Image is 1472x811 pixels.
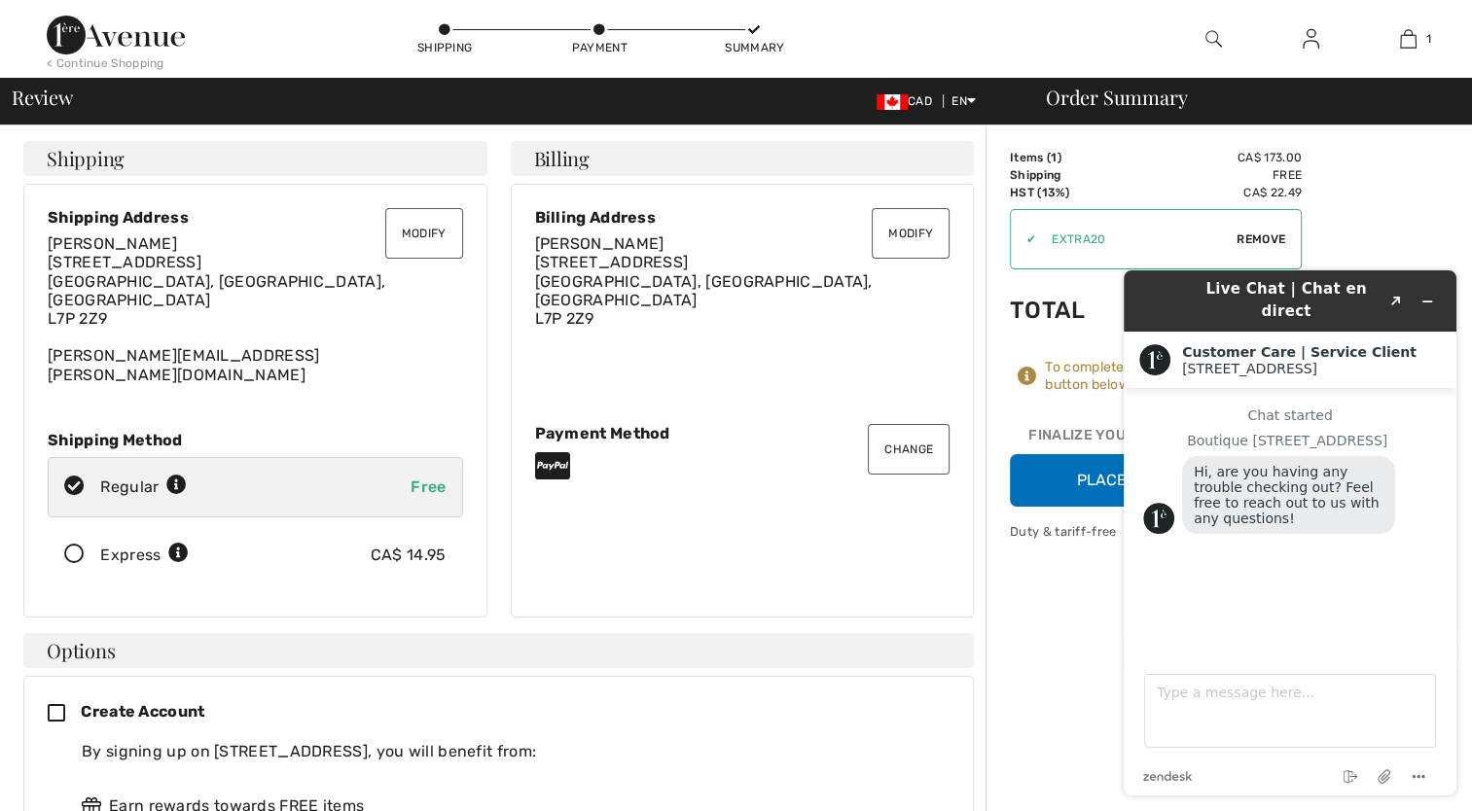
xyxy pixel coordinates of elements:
[1426,30,1431,48] span: 1
[1010,149,1116,166] td: Items ( )
[1205,27,1222,51] img: search the website
[725,39,783,56] div: Summary
[43,14,83,31] span: Chat
[48,234,177,253] span: [PERSON_NAME]
[415,39,474,56] div: Shipping
[1360,27,1455,51] a: 1
[100,476,187,499] div: Regular
[1010,166,1116,184] td: Shipping
[48,208,463,227] div: Shipping Address
[872,208,950,259] button: Modify
[1023,88,1460,107] div: Order Summary
[535,234,664,253] span: [PERSON_NAME]
[48,253,385,328] span: [STREET_ADDRESS] [GEOGRAPHIC_DATA], [GEOGRAPHIC_DATA], [GEOGRAPHIC_DATA] L7P 2Z9
[535,424,951,442] div: Payment Method
[1116,166,1302,184] td: Free
[877,94,940,108] span: CAD
[48,431,463,449] div: Shipping Method
[1400,27,1417,51] img: My Bag
[1036,210,1237,268] input: Promo code
[951,94,976,108] span: EN
[1287,27,1335,52] a: Sign In
[1116,149,1302,166] td: CA$ 173.00
[48,234,463,384] div: [PERSON_NAME][EMAIL_ADDRESS][PERSON_NAME][DOMAIN_NAME]
[81,702,204,721] span: Create Account
[1303,27,1319,51] img: My Info
[535,208,951,227] div: Billing Address
[411,477,446,496] span: Free
[1011,230,1036,248] div: ✔
[1116,184,1302,201] td: CA$ 22.49
[47,149,125,168] span: Shipping
[371,544,447,567] div: CA$ 14.95
[868,424,950,475] button: Change
[47,16,185,54] img: 1ère Avenue
[12,88,73,107] span: Review
[1010,522,1302,541] div: Duty & tariff-free | Uninterrupted shipping
[1108,255,1472,811] iframe: Find more information here
[23,633,974,668] h4: Options
[1010,425,1302,454] div: Finalize Your Order with PayPal
[1010,184,1116,201] td: HST (13%)
[534,149,590,168] span: Billing
[1010,277,1116,343] td: Total
[385,208,463,259] button: Modify
[877,94,908,110] img: Canadian Dollar
[535,253,873,328] span: [STREET_ADDRESS] [GEOGRAPHIC_DATA], [GEOGRAPHIC_DATA], [GEOGRAPHIC_DATA] L7P 2Z9
[1237,230,1285,248] span: Remove
[47,54,164,72] div: < Continue Shopping
[570,39,628,56] div: Payment
[1045,359,1302,394] div: To complete your order, press the button below.
[1051,151,1057,164] span: 1
[1010,454,1302,507] button: Place Your Order
[100,544,189,567] div: Express
[82,740,934,763] div: By signing up on [STREET_ADDRESS], you will benefit from:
